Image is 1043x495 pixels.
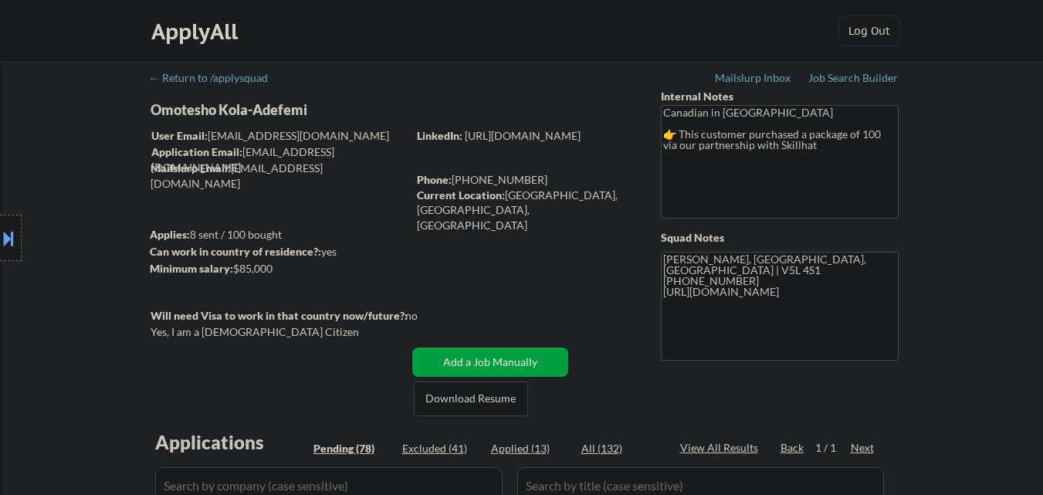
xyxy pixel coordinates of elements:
a: Job Search Builder [808,72,899,87]
div: Yes, I am a [DEMOGRAPHIC_DATA] Citizen [151,324,411,340]
div: Excluded (41) [402,441,479,456]
button: Add a Job Manually [412,348,568,377]
div: [GEOGRAPHIC_DATA], [GEOGRAPHIC_DATA], [GEOGRAPHIC_DATA] [417,188,635,233]
div: Pending (78) [313,441,391,456]
div: ApplyAll [151,19,242,45]
div: Applied (13) [491,441,568,456]
div: Job Search Builder [808,73,899,83]
a: ← Return to /applysquad [149,72,283,87]
div: ← Return to /applysquad [149,73,283,83]
div: $85,000 [150,261,407,276]
div: Internal Notes [661,89,899,104]
div: [EMAIL_ADDRESS][DOMAIN_NAME] [151,128,407,144]
div: [EMAIL_ADDRESS][DOMAIN_NAME] [151,144,407,175]
a: Mailslurp Inbox [715,72,792,87]
div: no [405,308,449,324]
strong: Current Location: [417,188,505,202]
button: Download Resume [414,381,528,416]
div: Squad Notes [661,230,899,246]
div: Omotesho Kola-Adefemi [151,100,468,120]
div: All (132) [581,441,659,456]
div: Back [781,440,805,456]
div: Applications [155,433,308,452]
strong: Phone: [417,173,452,186]
div: View All Results [680,440,763,456]
div: [EMAIL_ADDRESS][DOMAIN_NAME] [151,161,407,191]
button: Log Out [838,15,900,46]
a: [URL][DOMAIN_NAME] [465,129,581,142]
div: Mailslurp Inbox [715,73,792,83]
strong: LinkedIn: [417,129,462,142]
div: [PHONE_NUMBER] [417,172,635,188]
div: 1 / 1 [815,440,851,456]
div: 8 sent / 100 bought [150,227,407,242]
div: Next [851,440,875,456]
strong: Will need Visa to work in that country now/future?: [151,309,408,322]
